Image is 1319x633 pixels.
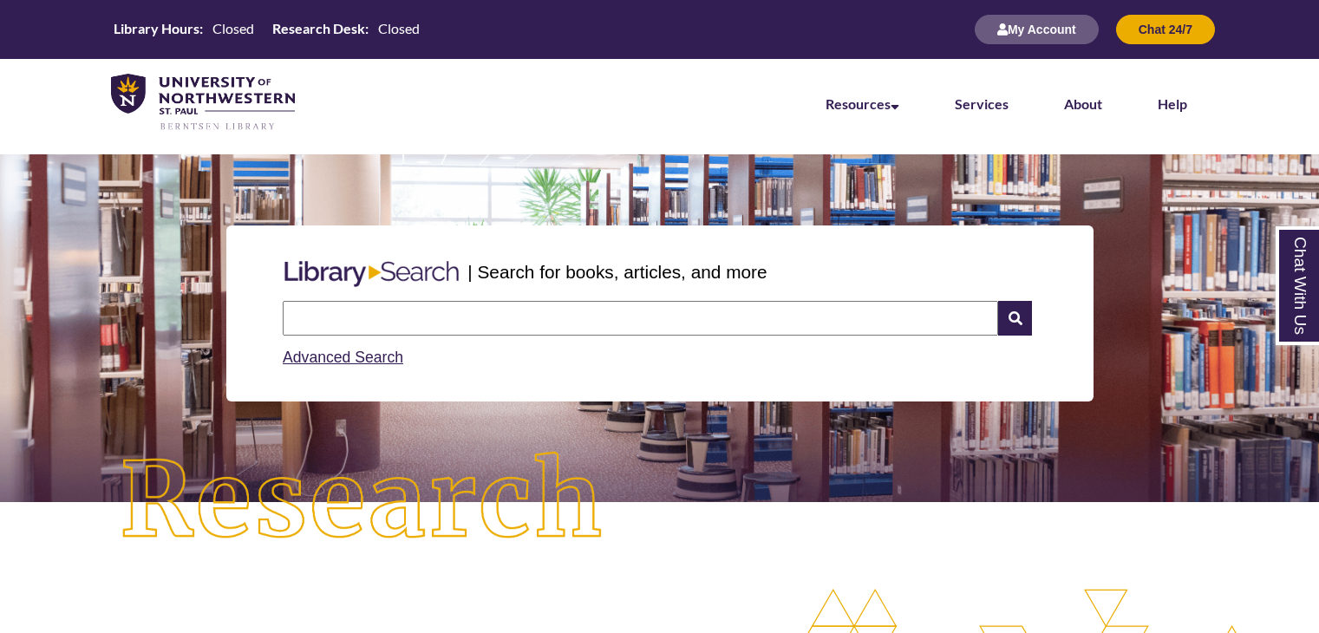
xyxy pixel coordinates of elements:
[826,95,899,112] a: Resources
[955,95,1009,112] a: Services
[212,20,254,36] span: Closed
[1158,95,1187,112] a: Help
[283,349,403,366] a: Advanced Search
[107,19,427,38] table: Hours Today
[998,301,1031,336] i: Search
[975,22,1099,36] a: My Account
[467,258,767,285] p: | Search for books, articles, and more
[378,20,420,36] span: Closed
[107,19,427,40] a: Hours Today
[107,19,206,38] th: Library Hours:
[1116,22,1215,36] a: Chat 24/7
[265,19,371,38] th: Research Desk:
[276,254,467,294] img: Libary Search
[975,15,1099,44] button: My Account
[66,398,659,604] img: Research
[1116,15,1215,44] button: Chat 24/7
[1245,275,1315,298] a: Back to Top
[111,74,295,132] img: UNWSP Library Logo
[1064,95,1102,112] a: About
